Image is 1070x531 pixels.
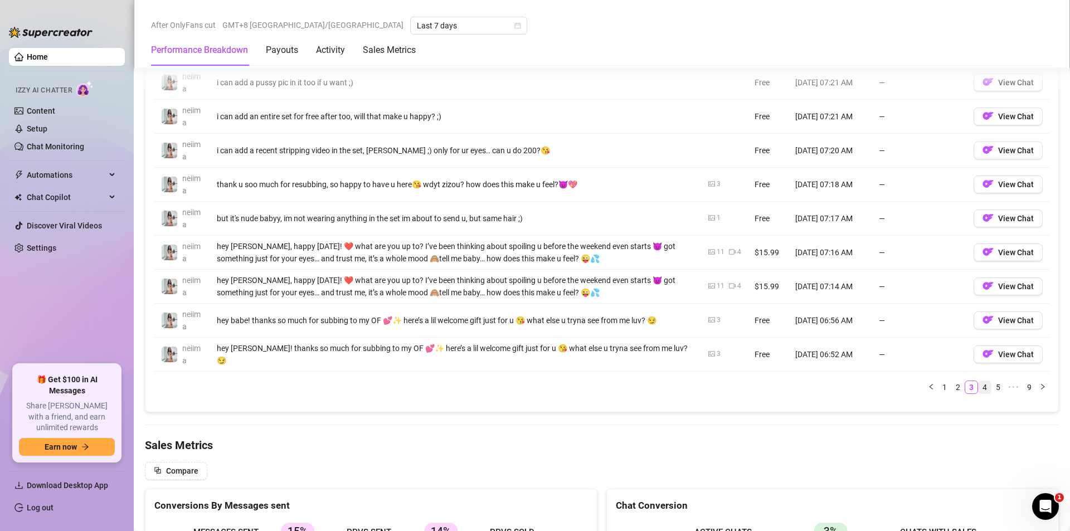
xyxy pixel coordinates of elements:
td: $15.99 [748,270,789,304]
td: — [872,270,967,304]
button: OFView Chat [974,176,1043,193]
div: Payouts [266,43,298,57]
li: 5 [991,381,1005,394]
td: [DATE] 07:17 AM [789,202,872,236]
td: $15.99 [748,236,789,270]
span: neiima [182,310,201,331]
a: OFView Chat [974,318,1043,327]
button: OFView Chat [974,142,1043,159]
li: Previous Page [925,381,938,394]
img: AI Chatter [76,81,94,97]
span: Download Desktop App [27,481,108,490]
td: — [872,100,967,134]
a: OFView Chat [974,80,1043,89]
img: Chat Copilot [14,193,22,201]
span: Automations [27,166,106,184]
div: 11 [717,281,724,291]
iframe: Intercom live chat [1032,493,1059,520]
span: picture [708,249,715,255]
h4: Sales Metrics [145,437,1059,453]
li: 1 [938,381,951,394]
span: View Chat [998,282,1034,291]
td: Free [748,168,789,202]
img: logo-BBDzfeDw.svg [9,27,93,38]
div: Chat Conversion [616,498,1049,513]
li: 3 [965,381,978,394]
div: 1 [717,213,721,223]
td: [DATE] 06:56 AM [789,304,872,338]
span: Chat Copilot [27,188,106,206]
span: left [928,383,935,390]
span: picture [708,350,715,357]
img: neiima [162,75,177,90]
div: Sales Metrics [363,43,416,57]
span: View Chat [998,180,1034,189]
span: arrow-right [81,443,89,451]
span: ••• [1005,381,1023,394]
img: neiima [162,109,177,124]
span: 1 [1055,493,1064,502]
span: View Chat [998,248,1034,257]
a: OFView Chat [974,250,1043,259]
td: [DATE] 07:20 AM [789,134,872,168]
span: View Chat [998,78,1034,87]
img: OF [983,314,994,325]
img: OF [983,348,994,359]
img: neiima [162,143,177,158]
td: [DATE] 06:52 AM [789,338,872,372]
div: Activity [316,43,345,57]
button: OFView Chat [974,277,1043,295]
a: OFView Chat [974,148,1043,157]
li: 2 [951,381,965,394]
div: i can add a pussy pic in it too if u want ;) [217,76,695,89]
img: OF [983,212,994,223]
div: but it's nude babyy, im not wearing anything in the set im about to send u, but same hair ;) [217,212,695,225]
td: Free [748,134,789,168]
div: Conversions By Messages sent [154,498,588,513]
span: 🎁 Get $100 in AI Messages [19,374,115,396]
button: OFView Chat [974,74,1043,91]
span: View Chat [998,146,1034,155]
div: 3 [717,315,721,325]
a: 9 [1023,381,1035,393]
td: — [872,338,967,372]
span: After OnlyFans cut [151,17,216,33]
a: OFView Chat [974,114,1043,123]
span: Share [PERSON_NAME] with a friend, and earn unlimited rewards [19,401,115,433]
button: OFView Chat [974,108,1043,125]
a: 1 [938,381,951,393]
li: Next 5 Pages [1005,381,1023,394]
img: neiima [162,279,177,294]
img: neiima [162,211,177,226]
span: neiima [182,174,201,195]
span: neiima [182,276,201,297]
td: — [872,236,967,270]
div: hey babe! thanks so much for subbing to my OF 💕✨ here’s a lil welcome gift just for u 😘 what else... [217,314,695,327]
a: OFView Chat [974,352,1043,361]
a: 3 [965,381,977,393]
td: — [872,134,967,168]
span: neiima [182,242,201,263]
img: OF [983,76,994,87]
div: 4 [737,247,741,257]
li: 4 [978,381,991,394]
td: Free [748,338,789,372]
td: Free [748,202,789,236]
span: View Chat [998,316,1034,325]
td: Free [748,66,789,100]
a: Settings [27,243,56,252]
a: Chat Monitoring [27,142,84,151]
span: Last 7 days [417,17,521,34]
a: OFView Chat [974,216,1043,225]
span: View Chat [998,350,1034,359]
a: OFView Chat [974,182,1043,191]
a: Content [27,106,55,115]
span: Earn now [45,442,77,451]
td: [DATE] 07:14 AM [789,270,872,304]
a: 4 [979,381,991,393]
img: OF [983,178,994,189]
span: GMT+8 [GEOGRAPHIC_DATA]/[GEOGRAPHIC_DATA] [222,17,403,33]
div: i can add an entire set for free after too, will that make u happy? ;) [217,110,695,123]
td: [DATE] 07:21 AM [789,66,872,100]
button: right [1036,381,1049,394]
